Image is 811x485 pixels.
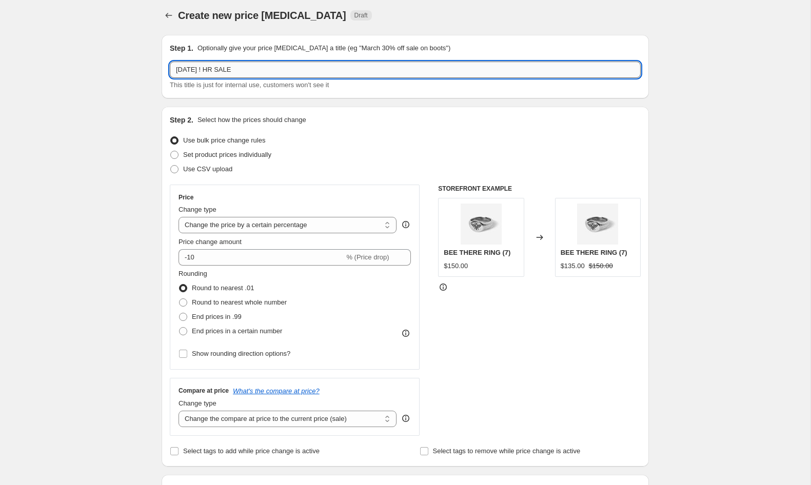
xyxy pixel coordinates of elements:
[170,43,193,53] h2: Step 1.
[179,238,242,246] span: Price change amount
[192,327,282,335] span: End prices in a certain number
[170,62,641,78] input: 30% off holiday sale
[589,261,613,271] strike: $150.00
[192,284,254,292] span: Round to nearest .01
[197,115,306,125] p: Select how the prices should change
[179,387,229,395] h3: Compare at price
[162,8,176,23] button: Price change jobs
[179,249,344,266] input: -15
[179,270,207,277] span: Rounding
[192,350,290,357] span: Show rounding direction options?
[192,313,242,320] span: End prices in .99
[183,447,320,455] span: Select tags to add while price change is active
[170,81,329,89] span: This title is just for internal use, customers won't see it
[438,185,641,193] h6: STOREFRONT EXAMPLE
[179,206,216,213] span: Change type
[401,219,411,230] div: help
[170,115,193,125] h2: Step 2.
[183,165,232,173] span: Use CSV upload
[444,249,510,256] span: BEE THERE RING (7)
[444,261,468,271] div: $150.00
[401,413,411,423] div: help
[183,136,265,144] span: Use bulk price change rules
[561,249,627,256] span: BEE THERE RING (7)
[561,261,585,271] div: $135.00
[461,204,502,245] img: Bee_There-2_80x.jpg
[178,10,346,21] span: Create new price [MEDICAL_DATA]
[233,387,320,395] button: What's the compare at price?
[179,193,193,201] h3: Price
[192,298,287,306] span: Round to nearest whole number
[433,447,581,455] span: Select tags to remove while price change is active
[183,151,271,158] span: Set product prices individually
[346,253,389,261] span: % (Price drop)
[577,204,618,245] img: Bee_There-2_80x.jpg
[179,399,216,407] span: Change type
[354,11,368,19] span: Draft
[197,43,450,53] p: Optionally give your price [MEDICAL_DATA] a title (eg "March 30% off sale on boots")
